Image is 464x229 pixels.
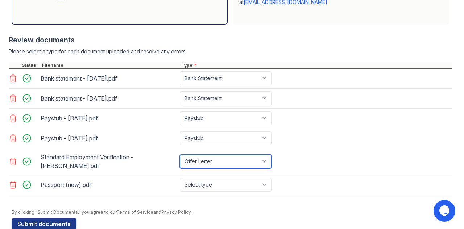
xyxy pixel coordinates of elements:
div: Please select a type for each document uploaded and resolve any errors. [9,48,452,55]
div: By clicking "Submit Documents," you agree to our and [12,209,452,215]
iframe: chat widget [434,200,457,222]
div: Review documents [9,35,452,45]
a: Privacy Policy. [161,209,192,215]
div: Paystub - [DATE].pdf [41,132,177,144]
div: Standard Employment Verification - [PERSON_NAME].pdf [41,151,177,172]
div: Status [20,62,41,68]
div: Bank statement - [DATE].pdf [41,73,177,84]
div: Filename [41,62,180,68]
div: Paystub - [DATE].pdf [41,113,177,124]
a: Terms of Service [116,209,153,215]
div: Bank statement - [DATE].pdf [41,93,177,104]
div: Type [180,62,452,68]
div: Passport (new).pdf [41,179,177,191]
